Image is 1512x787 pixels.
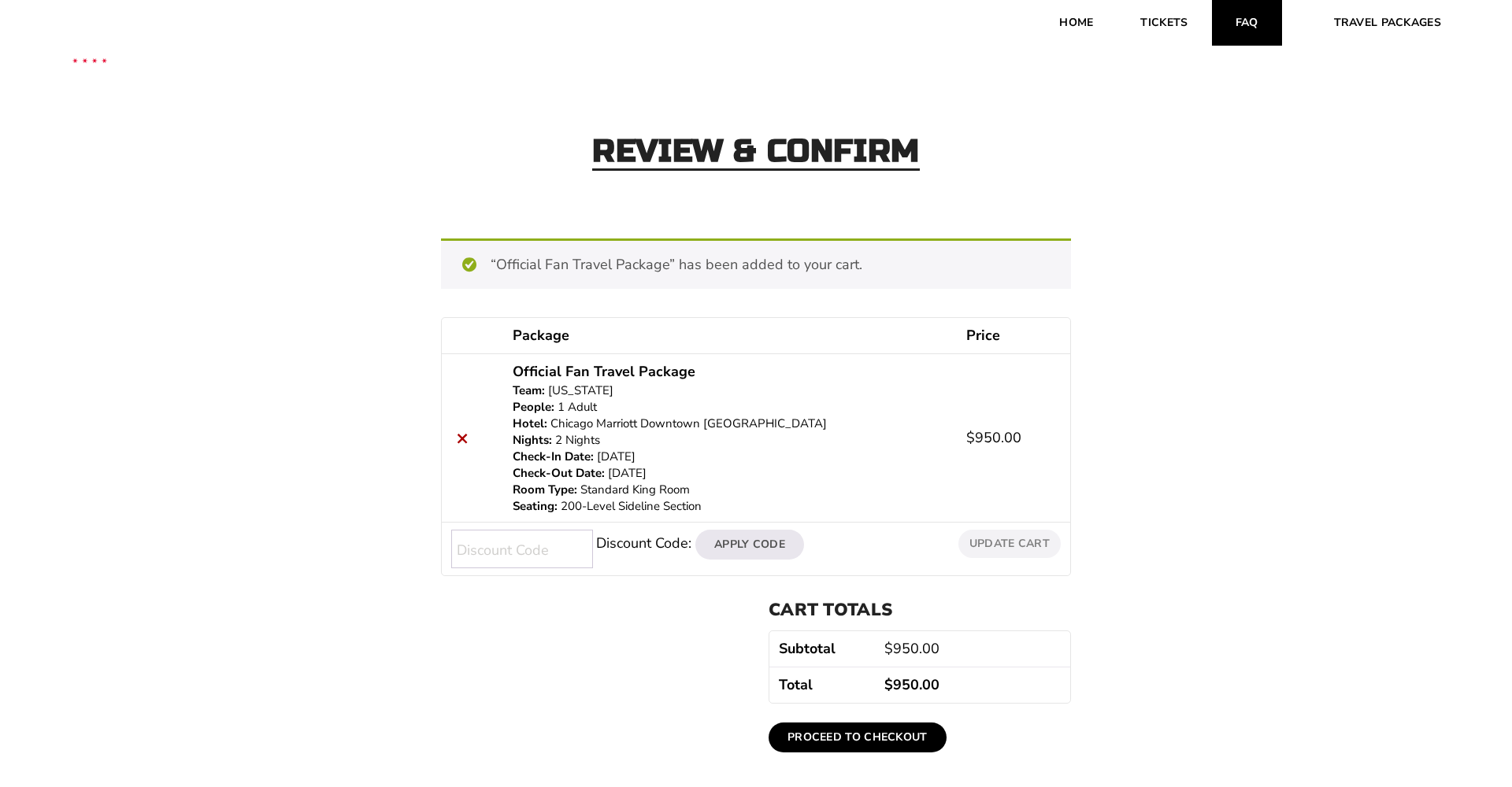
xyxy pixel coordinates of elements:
[513,432,947,449] p: 2 Nights
[513,449,594,465] dt: Check-In Date:
[769,667,875,703] th: Total
[769,722,947,752] a: Proceed to checkout
[513,498,558,515] dt: Seating:
[884,639,893,658] span: $
[884,639,939,658] bdi: 950.00
[958,530,1061,557] button: Update cart
[513,399,554,416] dt: People:
[513,432,552,449] dt: Nights:
[513,416,547,432] dt: Hotel:
[513,465,947,482] p: [DATE]
[596,534,691,552] label: Discount Code:
[503,318,956,353] th: Package
[441,238,1071,289] div: “Official Fan Travel Package” has been added to your cart.
[884,675,939,694] bdi: 950.00
[884,675,893,694] span: $
[513,482,947,498] p: Standard King Room
[513,382,545,399] dt: Team:
[513,449,947,465] p: [DATE]
[966,428,1021,447] bdi: 950.00
[695,530,804,560] button: Apply Code
[513,382,947,399] p: [US_STATE]
[769,600,1071,620] h2: Cart totals
[513,416,947,432] p: Chicago Marriott Downtown [GEOGRAPHIC_DATA]
[592,135,920,171] h2: Review & Confirm
[451,530,593,568] input: Discount Code
[47,16,132,101] img: CBS Sports Thanksgiving Classic
[769,631,875,667] th: Subtotal
[513,498,947,515] p: 200-Level Sideline Section
[513,465,605,482] dt: Check-Out Date:
[966,428,975,447] span: $
[957,318,1070,353] th: Price
[451,427,472,449] a: Remove this item
[513,361,695,382] a: Official Fan Travel Package
[513,399,947,416] p: 1 Adult
[513,482,577,498] dt: Room Type:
